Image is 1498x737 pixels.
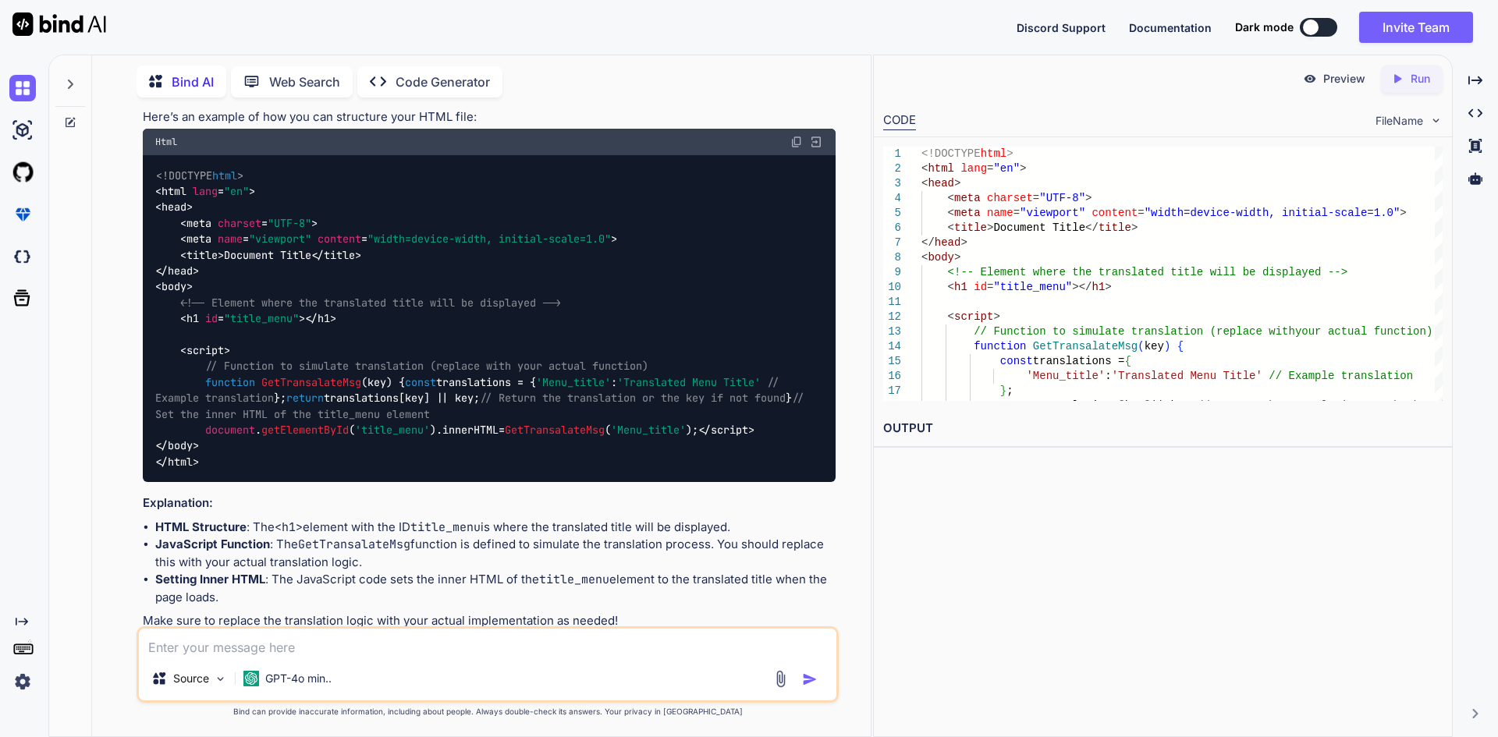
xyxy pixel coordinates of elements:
p: Code Generator [396,73,490,91]
span: </ [1085,221,1099,234]
img: icon [802,671,818,687]
span: "en" [993,162,1020,175]
span: script [186,343,224,357]
div: 18 [883,399,901,413]
span: > [954,177,960,190]
div: 16 [883,369,901,384]
span: body [928,251,954,264]
span: } [999,384,1006,397]
li: : The element with the ID is where the translated title will be displayed. [155,519,836,537]
span: const [405,375,436,389]
span: "en" [224,184,249,198]
span: Documentation [1129,21,1212,34]
img: githubLight [9,159,36,186]
span: // Return the translation or the key if [1197,399,1453,412]
span: innerHTML [442,423,499,437]
span: > [1006,147,1013,160]
img: chat [9,75,36,101]
span: [ [1118,399,1124,412]
span: 'title_menu' [355,423,430,437]
span: < [947,207,953,219]
span: script [711,423,748,437]
div: 4 [883,191,901,206]
span: <!DOCTYPE > [156,168,243,182]
span: key [1144,340,1163,353]
span: html [212,168,237,182]
span: > [1020,162,1026,175]
span: 'Menu_title' [536,375,611,389]
span: > [993,310,999,323]
span: ( [1138,340,1144,353]
span: h1 [318,312,330,326]
span: Html [155,136,177,148]
img: darkCloudIdeIcon [9,243,36,270]
span: { [1177,340,1183,353]
span: </ > [305,312,336,326]
span: { [1124,355,1131,367]
span: body [168,439,193,453]
img: Pick Models [214,672,227,686]
img: ai-studio [9,117,36,144]
span: function [205,375,255,389]
span: <!-- Element where the translated title will be displayed --> [180,296,561,310]
strong: JavaScript Function [155,537,270,551]
div: 17 [883,384,901,399]
span: "UTF-8" [1039,192,1085,204]
span: meta [954,207,981,219]
span: < > [180,248,224,262]
div: 9 [883,265,901,280]
span: document [205,423,255,437]
span: translations = [1032,355,1124,367]
span: > [987,221,993,234]
span: = [1013,207,1019,219]
p: Preview [1323,71,1365,87]
span: html [168,455,193,469]
code: title_menu [539,572,609,587]
span: title [186,248,218,262]
span: > [1131,221,1138,234]
span: Dark mode [1235,19,1294,35]
span: = [987,281,993,293]
button: Discord Support [1017,19,1106,36]
span: < = > [180,216,318,230]
p: Make sure to replace the translation logic with your actual implementation as needed! [143,612,836,630]
span: "viewport" [249,232,311,246]
span: Discord Support [1017,21,1106,34]
span: name [987,207,1013,219]
code: title_menu [410,519,481,535]
div: 3 [883,176,901,191]
div: 1 [883,147,901,161]
span: id [974,281,987,293]
span: = [1032,192,1038,204]
span: content [1092,207,1138,219]
span: head [934,236,960,249]
span: your actual function) [1295,325,1432,338]
span: meta [186,232,211,246]
code: GetTransalateMsg [298,537,410,552]
span: getElementById [261,423,349,437]
span: 'Menu_title' [611,423,686,437]
div: 2 [883,161,901,176]
img: copy [790,136,803,148]
span: lang [193,184,218,198]
span: return [999,399,1038,412]
span: ) [1164,340,1170,353]
div: 8 [883,250,901,265]
span: id [205,312,218,326]
strong: HTML Structure [155,519,247,534]
span: < [947,310,953,323]
span: "viewport" [1020,207,1085,219]
span: script [954,310,993,323]
span: "title_menu" [224,312,299,326]
span: // Return the translation or the key if not found [480,391,786,405]
span: meta [954,192,981,204]
div: 10 [883,280,901,295]
p: Run [1411,71,1430,87]
button: Documentation [1129,19,1212,36]
div: 7 [883,236,901,250]
span: < [921,177,928,190]
span: <!DOCTYPE [921,147,981,160]
span: < > [155,200,193,214]
span: h1 [186,312,199,326]
span: </ > [311,248,361,262]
